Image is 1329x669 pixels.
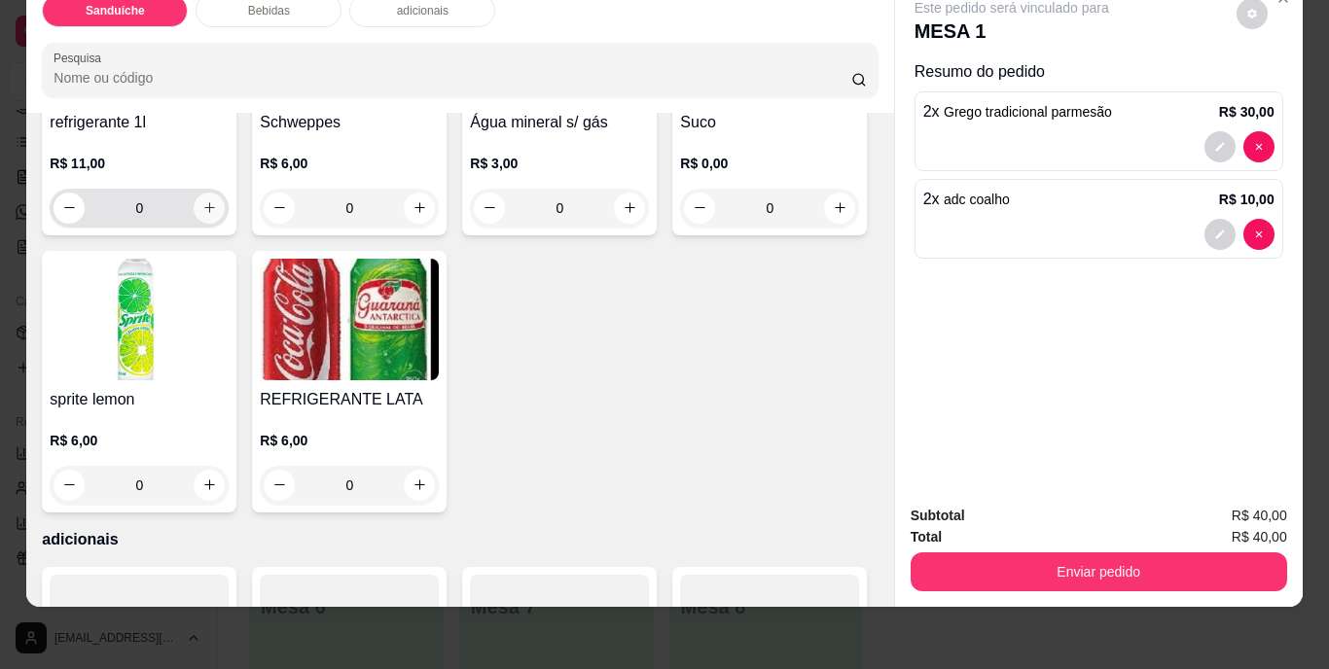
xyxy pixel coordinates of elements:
[1232,526,1287,547] span: R$ 40,00
[470,154,649,173] p: R$ 3,00
[474,193,505,224] button: decrease-product-quantity
[1204,131,1236,162] button: decrease-product-quantity
[915,18,1109,45] p: MESA 1
[1243,219,1275,250] button: decrease-product-quantity
[1219,102,1275,122] p: R$ 30,00
[194,470,225,501] button: increase-product-quantity
[42,528,878,551] p: adicionais
[260,259,439,380] img: product-image
[50,431,229,450] p: R$ 6,00
[54,193,85,224] button: decrease-product-quantity
[923,188,1010,211] p: 2 x
[54,68,851,88] input: Pesquisa
[911,508,965,523] strong: Subtotal
[260,431,439,450] p: R$ 6,00
[470,111,649,134] h4: Água mineral s/ gás
[1232,505,1287,526] span: R$ 40,00
[50,111,229,134] h4: refrigerante 1l
[1219,190,1275,209] p: R$ 10,00
[248,3,290,18] p: Bebidas
[260,388,439,411] h4: REFRIGERANTE LATA
[264,470,295,501] button: decrease-product-quantity
[911,529,942,545] strong: Total
[50,388,229,411] h4: sprite lemon
[1204,219,1236,250] button: decrease-product-quantity
[54,50,108,66] label: Pesquisa
[944,104,1112,120] span: Grego tradicional parmesão
[923,100,1112,123] p: 2 x
[260,111,439,134] h4: Schweppes
[50,154,229,173] p: R$ 11,00
[915,60,1283,84] p: Resumo do pedido
[404,470,435,501] button: increase-product-quantity
[684,193,715,224] button: decrease-product-quantity
[50,259,229,380] img: product-image
[614,193,645,224] button: increase-product-quantity
[944,192,1010,207] span: adc coalho
[260,154,439,173] p: R$ 6,00
[911,552,1287,591] button: Enviar pedido
[1243,131,1275,162] button: decrease-product-quantity
[397,3,449,18] p: adicionais
[194,193,225,224] button: increase-product-quantity
[680,154,859,173] p: R$ 0,00
[680,111,859,134] h4: Suco
[824,193,855,224] button: increase-product-quantity
[54,470,85,501] button: decrease-product-quantity
[404,193,435,224] button: increase-product-quantity
[264,193,295,224] button: decrease-product-quantity
[86,3,145,18] p: Sanduíche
